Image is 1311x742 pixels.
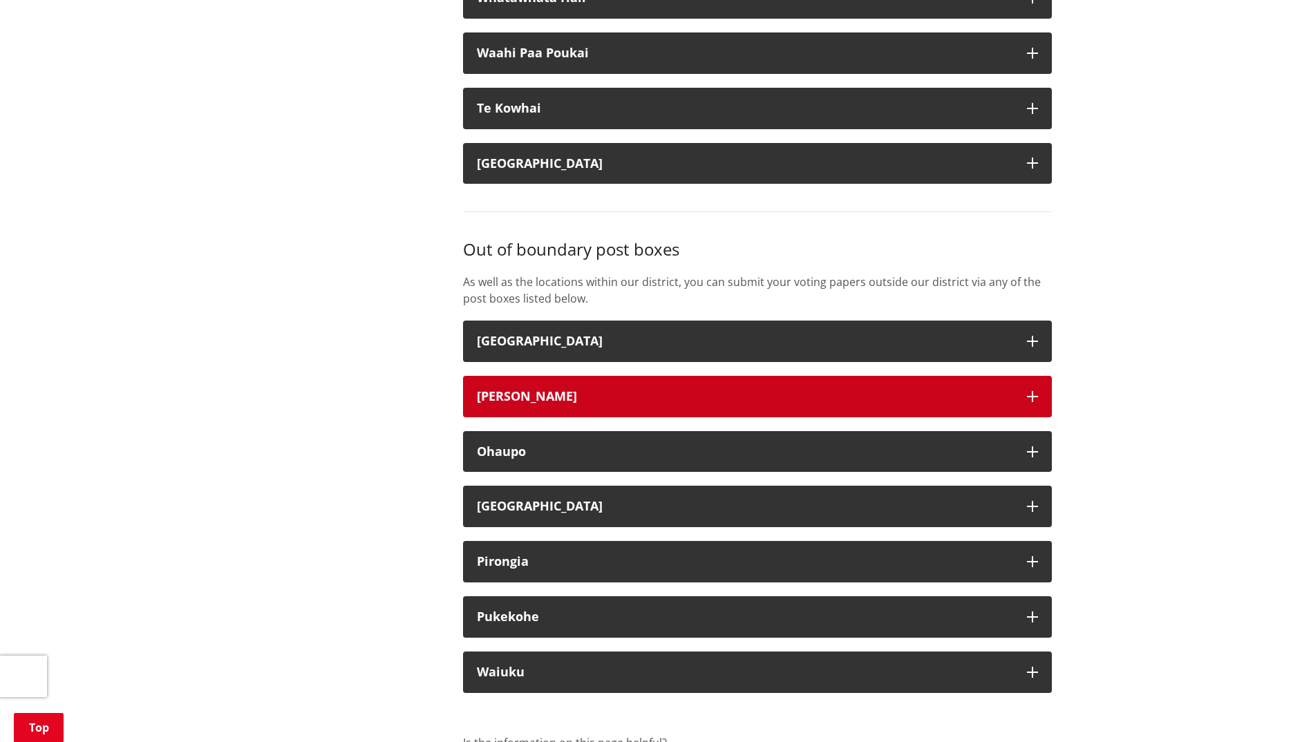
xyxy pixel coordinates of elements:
[477,555,1013,569] div: Pirongia
[463,32,1052,74] button: Waahi Paa Poukai
[463,88,1052,129] button: Te Kowhai
[463,274,1052,307] p: As well as the locations within our district, you can submit your voting papers outside our distr...
[477,388,577,404] strong: [PERSON_NAME]
[463,376,1052,417] button: [PERSON_NAME]
[463,596,1052,638] button: Pukekohe
[463,431,1052,473] button: Ohaupo
[477,157,1013,171] div: [GEOGRAPHIC_DATA]
[463,143,1052,184] button: [GEOGRAPHIC_DATA]
[477,46,1013,60] div: Waahi Paa Poukai
[463,486,1052,527] button: [GEOGRAPHIC_DATA]
[463,321,1052,362] button: [GEOGRAPHIC_DATA]
[1247,684,1297,734] iframe: Messenger Launcher
[463,651,1052,693] button: Waiuku
[477,608,539,625] strong: Pukekohe
[477,332,603,349] strong: [GEOGRAPHIC_DATA]
[463,541,1052,582] button: Pirongia
[477,497,603,514] strong: [GEOGRAPHIC_DATA]
[463,240,1052,260] h3: Out of boundary post boxes
[14,713,64,742] a: Top
[477,102,1013,115] div: Te Kowhai
[477,663,525,680] strong: Waiuku
[477,443,526,459] strong: Ohaupo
